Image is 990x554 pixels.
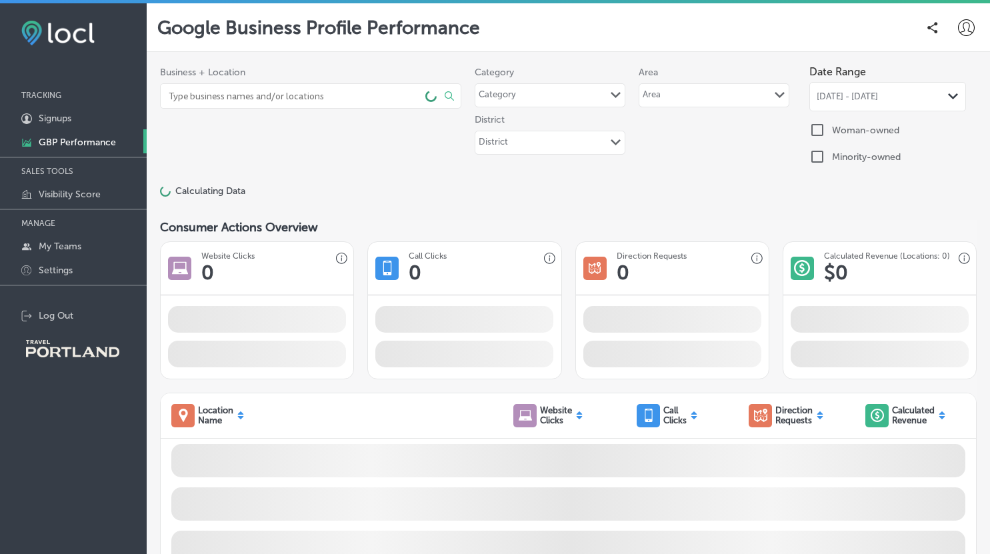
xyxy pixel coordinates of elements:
[39,265,73,276] p: Settings
[21,21,95,45] img: fda3e92497d09a02dc62c9cd864e3231.png
[809,65,866,78] label: Date Range
[824,261,848,285] h1: $ 0
[39,310,73,321] p: Log Out
[201,251,255,261] h3: Website Clicks
[39,137,116,148] p: GBP Performance
[157,17,480,39] p: Google Business Profile Performance
[26,340,119,357] img: Travel Portland
[832,151,901,163] label: Minority-owned
[198,405,233,425] p: Location Name
[409,261,421,285] h1: 0
[201,261,214,285] h1: 0
[617,251,687,261] h3: Direction Requests
[160,67,461,78] span: Business + Location
[167,84,417,108] input: Type business names and/or locations
[479,89,516,105] div: Category
[892,405,935,425] p: Calculated Revenue
[409,251,447,261] h3: Call Clicks
[775,405,813,425] p: Direction Requests
[475,114,625,125] label: District
[824,251,950,261] h3: Calculated Revenue (Locations: 0)
[39,113,71,124] p: Signups
[475,67,625,78] label: Category
[39,241,81,252] p: My Teams
[175,185,245,197] p: Calculating Data
[617,261,629,285] h1: 0
[663,405,687,425] p: Call Clicks
[832,125,899,136] label: Woman-owned
[39,189,101,200] p: Visibility Score
[479,137,508,152] div: District
[160,220,318,235] span: Consumer Actions Overview
[643,89,661,105] div: Area
[817,91,878,102] span: [DATE] - [DATE]
[639,67,789,78] label: Area
[540,405,572,425] p: Website Clicks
